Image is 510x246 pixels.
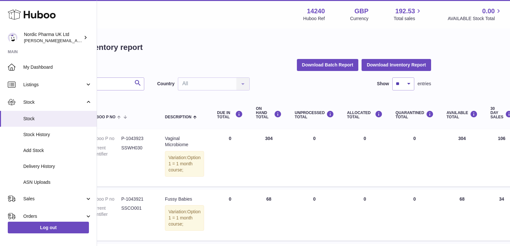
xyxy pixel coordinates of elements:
span: Total sales [394,16,422,22]
dt: Current identifier [91,145,121,157]
a: Log out [8,222,89,233]
td: 0 [341,129,389,186]
span: Description [165,115,191,119]
label: Country [157,81,175,87]
a: 192.53 Total sales [394,7,422,22]
div: Huboo Ref [303,16,325,22]
td: 68 [249,190,288,241]
span: Listings [23,82,85,88]
div: Currency [350,16,369,22]
span: Orders [23,213,85,219]
span: Stock [23,116,92,122]
span: Option 1 = 1 month course; [168,155,201,172]
strong: GBP [354,7,368,16]
button: Download Inventory Report [362,59,431,71]
td: 0 [288,190,341,241]
dd: SSCO001 [121,205,152,217]
div: ON HAND Total [256,107,282,120]
a: 0.00 AVAILABLE Stock Total [448,7,502,22]
span: My Dashboard [23,64,92,70]
dd: P-1043921 [121,196,152,202]
dd: SSWH030 [121,145,152,157]
div: UNPROCESSED Total [295,111,334,119]
strong: 14240 [307,7,325,16]
div: Nordic Pharma UK Ltd [24,31,82,44]
dt: Current identifier [91,205,121,217]
dd: P-1043923 [121,135,152,142]
span: Sales [23,196,85,202]
span: Stock History [23,132,92,138]
div: Variation: [165,151,204,177]
div: DUE IN TOTAL [217,111,243,119]
span: AVAILABLE Stock Total [448,16,502,22]
span: Delivery History [23,163,92,170]
td: 304 [249,129,288,186]
img: joe.plant@parapharmdev.com [8,33,17,42]
div: Variation: [165,205,204,231]
td: 0 [211,190,249,241]
td: 304 [440,129,484,186]
button: Download Batch Report [297,59,359,71]
span: Add Stock [23,147,92,154]
dt: Huboo P no [91,196,121,202]
span: 0.00 [482,7,495,16]
div: ALLOCATED Total [347,111,383,119]
span: [PERSON_NAME][EMAIL_ADDRESS][DOMAIN_NAME] [24,38,130,43]
span: Stock [23,99,85,105]
span: Huboo P no [91,115,115,119]
td: 0 [341,190,389,241]
label: Show [377,81,389,87]
div: Vaginal Microbiome [165,135,204,148]
span: ASN Uploads [23,179,92,185]
dt: Huboo P no [91,135,121,142]
td: 0 [288,129,341,186]
h1: My Huboo - Inventory report [39,42,431,53]
div: AVAILABLE Total [447,111,478,119]
span: 192.53 [395,7,415,16]
div: QUARANTINED Total [396,111,434,119]
span: 0 [413,136,416,141]
span: Option 1 = 1 month course; [168,209,201,227]
td: 0 [211,129,249,186]
div: Fussy Babies [165,196,204,202]
td: 68 [440,190,484,241]
span: 0 [413,196,416,202]
span: entries [418,81,431,87]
